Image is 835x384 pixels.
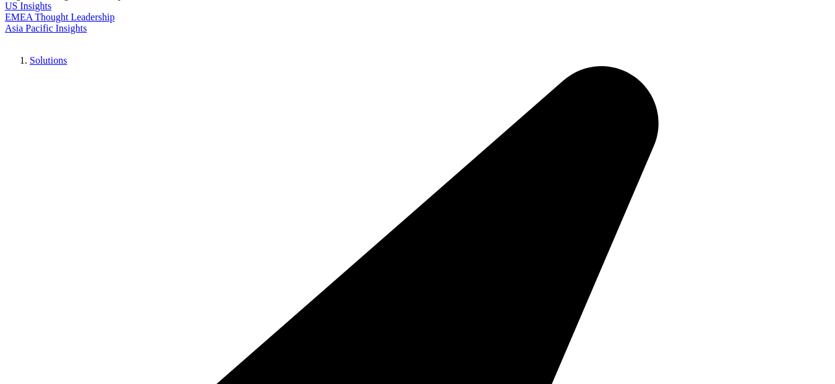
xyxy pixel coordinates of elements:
[5,1,51,11] a: US Insights
[5,12,114,22] a: EMEA Thought Leadership
[5,23,87,33] a: Asia Pacific Insights
[30,55,67,66] a: Solutions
